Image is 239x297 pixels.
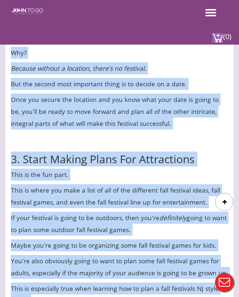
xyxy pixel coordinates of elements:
[11,169,228,181] p: This is the fun part.
[11,184,228,208] p: This is where you make a list of all of the different fall festival ideas, fall festival games, a...
[11,94,228,129] p: Once you secure the location and you know what your date is going to be, you'll be ready to move ...
[11,255,228,279] p: You're also obviously going to want to plan some fall festival games for adults, especially if th...
[11,137,228,165] h2: 3. Start Making Plans For Attractions
[11,78,228,90] p: But the second most important thing is to decide on a date.
[11,212,228,236] p: If your festival is going to be outdoors, then you're going to want to plan some outdoor fall fes...
[159,213,186,222] em: definitely
[11,47,228,59] p: Why?
[212,33,223,43] img: cart a
[210,268,239,297] button: Live Chat
[223,26,232,41] span: (0)
[12,8,43,15] img: JOHN to go
[11,239,228,251] p: Maybe you're going to be organizing some fall festival games for kids.
[11,64,146,73] em: Because without a location, there’s no festival.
